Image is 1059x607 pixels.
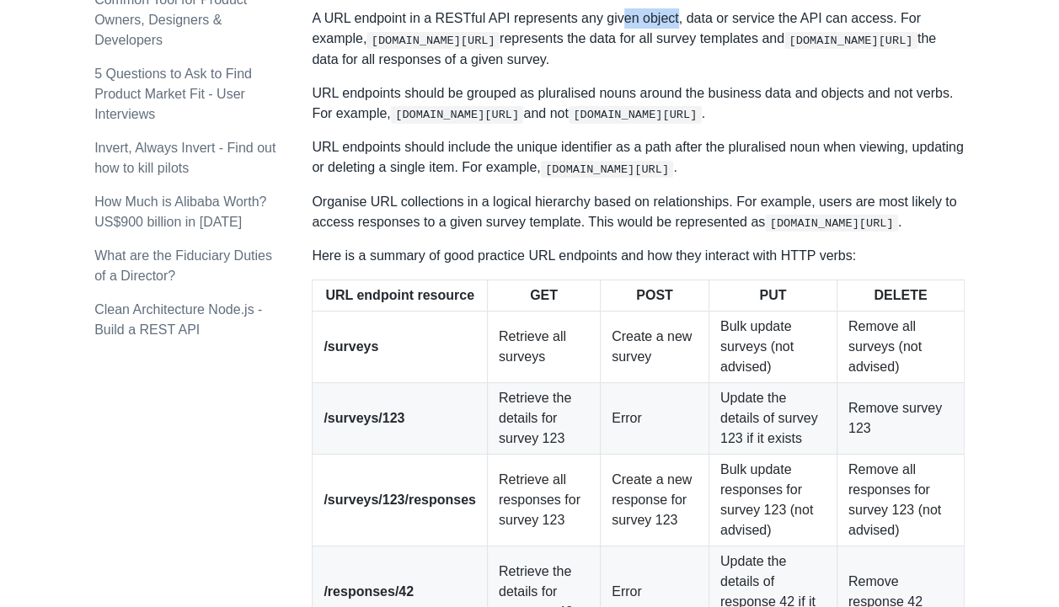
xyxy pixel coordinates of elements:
[312,192,965,232] p: Organise URL collections in a logical hierarchy based on relationships. For example, users are mo...
[601,311,709,383] td: Create a new survey
[324,493,476,507] strong: /surveys/123/responses
[366,32,500,49] code: [DOMAIN_NAME][URL]
[312,137,965,178] p: URL endpoints should include the unique identifier as a path after the pluralised noun when viewi...
[313,280,488,311] th: URL endpoint resource
[94,248,272,283] a: What are the Fiduciary Duties of a Director?
[601,280,709,311] th: POST
[312,8,965,69] p: A URL endpoint in a RESTful API represents any given object, data or service the API can access. ...
[94,194,266,229] a: How Much is Alibaba Worth? US$900 billion in [DATE]
[709,311,837,383] td: Bulk update surveys (not advised)
[709,280,837,311] th: PUT
[601,455,709,546] td: Create a new response for survey 123
[324,411,404,425] strong: /surveys/123
[601,383,709,455] td: Error
[569,106,702,123] code: [DOMAIN_NAME][URL]
[541,161,674,178] code: [DOMAIN_NAME][URL]
[312,246,965,266] p: Here is a summary of good practice URL endpoints and how they interact with HTTP verbs:
[312,83,965,124] p: URL endpoints should be grouped as pluralised nouns around the business data and objects and not ...
[94,67,252,121] a: 5 Questions to Ask to Find Product Market Fit - User Interviews
[487,455,600,546] td: Retrieve all responses for survey 123
[324,339,378,354] strong: /surveys
[784,32,917,49] code: [DOMAIN_NAME][URL]
[94,302,262,337] a: Clean Architecture Node.js - Build a REST API
[837,455,964,546] td: Remove all responses for survey 123 (not advised)
[487,280,600,311] th: GET
[765,215,898,232] code: [DOMAIN_NAME][URL]
[837,280,964,311] th: DELETE
[709,383,837,455] td: Update the details of survey 123 if it exists
[837,311,964,383] td: Remove all surveys (not advised)
[487,311,600,383] td: Retrieve all surveys
[391,106,524,123] code: [DOMAIN_NAME][URL]
[837,383,964,455] td: Remove survey 123
[324,584,414,599] strong: /responses/42
[94,141,275,175] a: Invert, Always Invert - Find out how to kill pilots
[487,383,600,455] td: Retrieve the details for survey 123
[709,455,837,546] td: Bulk update responses for survey 123 (not advised)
